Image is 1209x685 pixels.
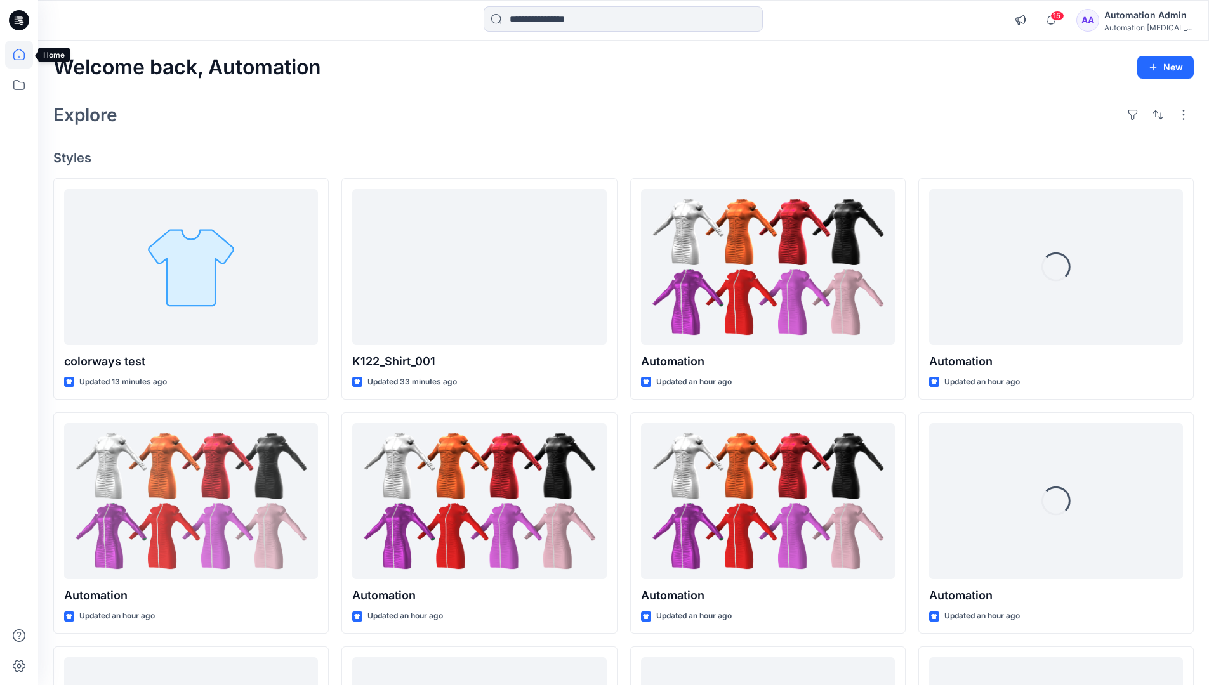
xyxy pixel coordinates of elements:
h2: Welcome back, Automation [53,56,321,79]
p: K122_Shirt_001 [352,353,606,370]
div: Automation Admin [1104,8,1193,23]
p: Automation [641,353,895,370]
p: Updated 33 minutes ago [367,375,457,389]
div: Automation [MEDICAL_DATA]... [1104,23,1193,32]
a: Automation [64,423,318,580]
span: 15 [1050,11,1064,21]
p: Updated an hour ago [944,610,1020,623]
p: Automation [64,587,318,604]
div: AA [1076,9,1099,32]
h4: Styles [53,150,1194,166]
p: Automation [352,587,606,604]
h2: Explore [53,105,117,125]
a: Automation [641,189,895,346]
p: Updated 13 minutes ago [79,375,167,389]
a: colorways test [64,189,318,346]
p: Automation [929,353,1183,370]
p: Updated an hour ago [656,610,732,623]
p: Updated an hour ago [79,610,155,623]
p: Automation [641,587,895,604]
p: Updated an hour ago [944,375,1020,389]
p: Updated an hour ago [656,375,732,389]
p: Updated an hour ago [367,610,443,623]
p: Automation [929,587,1183,604]
button: New [1137,56,1194,79]
p: colorways test [64,353,318,370]
a: Automation [641,423,895,580]
a: Automation [352,423,606,580]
